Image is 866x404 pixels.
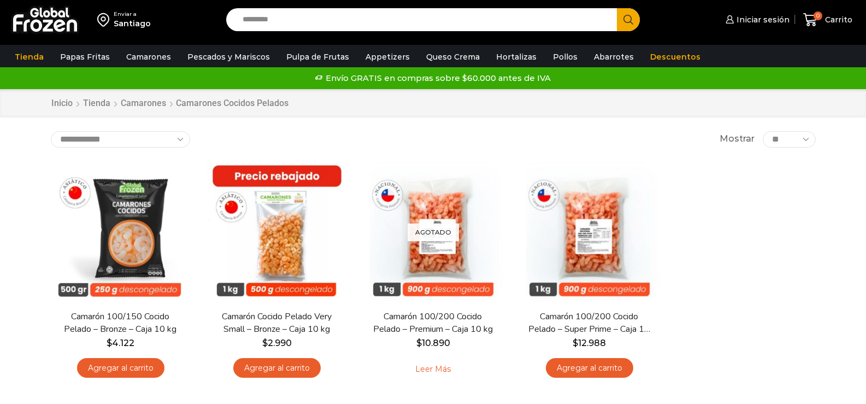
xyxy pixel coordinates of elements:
[97,10,114,29] img: address-field-icon.svg
[720,133,755,145] span: Mostrar
[491,46,542,67] a: Hortalizas
[573,338,606,348] bdi: 12.988
[83,97,111,110] a: Tienda
[114,18,151,29] div: Santiago
[107,338,134,348] bdi: 4.122
[107,338,112,348] span: $
[526,311,652,336] a: Camarón 100/200 Cocido Pelado – Super Prime – Caja 10 kg
[408,223,459,241] p: Agotado
[77,358,164,378] a: Agregar al carrito: “Camarón 100/150 Cocido Pelado - Bronze - Caja 10 kg”
[416,338,422,348] span: $
[421,46,485,67] a: Queso Crema
[121,46,176,67] a: Camarones
[398,358,468,381] a: Leé más sobre “Camarón 100/200 Cocido Pelado - Premium - Caja 10 kg”
[723,9,790,31] a: Iniciar sesión
[114,10,151,18] div: Enviar a
[120,97,167,110] a: Camarones
[281,46,355,67] a: Pulpa de Frutas
[546,358,633,378] a: Agregar al carrito: “Camarón 100/200 Cocido Pelado - Super Prime - Caja 10 kg”
[822,14,852,25] span: Carrito
[416,338,450,348] bdi: 10.890
[9,46,49,67] a: Tienda
[51,97,73,110] a: Inicio
[214,311,339,336] a: Camarón Cocido Pelado Very Small – Bronze – Caja 10 kg
[800,7,855,33] a: 0 Carrito
[57,311,183,336] a: Camarón 100/150 Cocido Pelado – Bronze – Caja 10 kg
[734,14,790,25] span: Iniciar sesión
[814,11,822,20] span: 0
[51,97,288,110] nav: Breadcrumb
[370,311,496,336] a: Camarón 100/200 Cocido Pelado – Premium – Caja 10 kg
[182,46,275,67] a: Pescados y Mariscos
[547,46,583,67] a: Pollos
[573,338,578,348] span: $
[588,46,639,67] a: Abarrotes
[360,46,415,67] a: Appetizers
[176,98,288,108] h1: Camarones Cocidos Pelados
[262,338,292,348] bdi: 2.990
[233,358,321,378] a: Agregar al carrito: “Camarón Cocido Pelado Very Small - Bronze - Caja 10 kg”
[51,131,190,148] select: Pedido de la tienda
[645,46,706,67] a: Descuentos
[55,46,115,67] a: Papas Fritas
[262,338,268,348] span: $
[617,8,640,31] button: Search button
